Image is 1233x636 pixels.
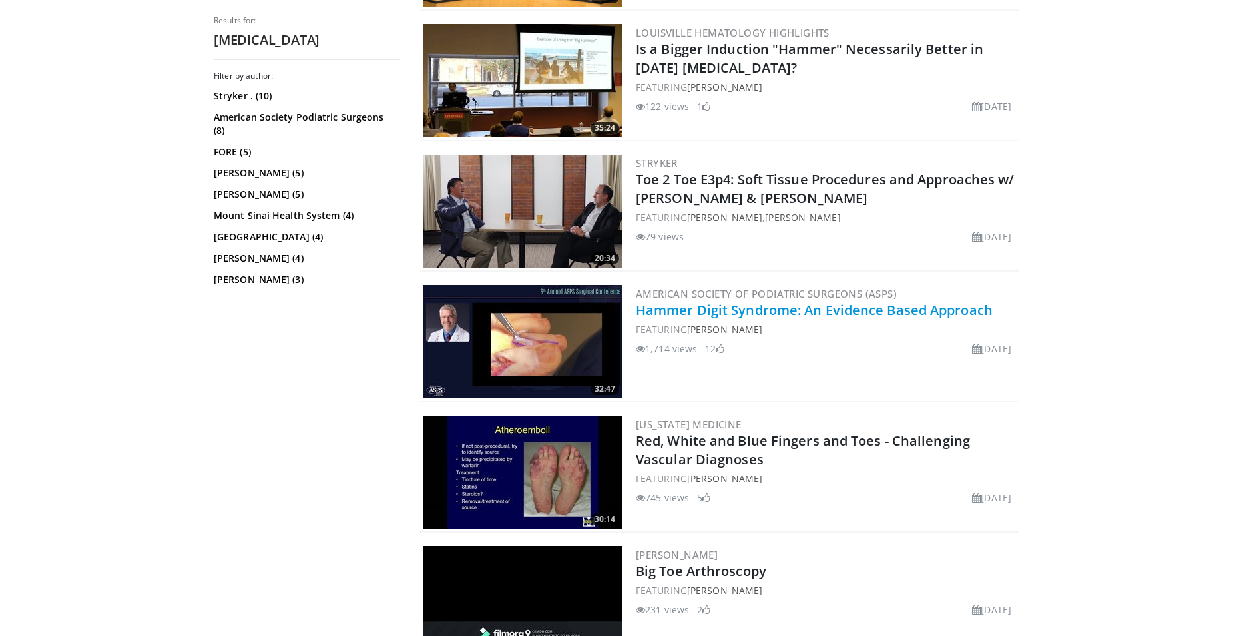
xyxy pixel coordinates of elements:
[636,157,678,170] a: Stryker
[636,210,1017,224] div: FEATURING ,
[214,111,397,137] a: American Society Podiatric Surgeons (8)
[636,342,697,356] li: 1,714 views
[636,472,1017,485] div: FEATURING
[972,99,1011,113] li: [DATE]
[687,584,762,597] a: [PERSON_NAME]
[636,562,766,580] a: Big Toe Arthroscopy
[636,583,1017,597] div: FEATURING
[687,211,762,224] a: [PERSON_NAME]
[687,81,762,93] a: [PERSON_NAME]
[636,548,718,561] a: [PERSON_NAME]
[636,26,830,39] a: Louisville Hematology Highlights
[214,273,397,286] a: [PERSON_NAME] (3)
[636,170,1015,207] a: Toe 2 Toe E3p4: Soft Tissue Procedures and Approaches w/ [PERSON_NAME] & [PERSON_NAME]
[636,40,983,77] a: Is a Bigger Induction "Hammer" Necessarily Better in [DATE] [MEDICAL_DATA]?
[636,230,684,244] li: 79 views
[214,188,397,201] a: [PERSON_NAME] (5)
[636,301,993,319] a: Hammer Digit Syndrome: An Evidence Based Approach
[423,285,622,398] img: 1405639e-22d8-4507-90ed-bde1d0e9bd58.300x170_q85_crop-smart_upscale.jpg
[423,24,622,137] a: 35:24
[636,99,689,113] li: 122 views
[697,603,710,617] li: 2
[591,513,619,525] span: 30:14
[687,323,762,336] a: [PERSON_NAME]
[423,24,622,137] img: 93d020d0-f5ab-4fa0-ada9-46800202cea8.300x170_q85_crop-smart_upscale.jpg
[636,603,689,617] li: 231 views
[687,472,762,485] a: [PERSON_NAME]
[214,15,400,26] p: Results for:
[705,342,724,356] li: 12
[972,342,1011,356] li: [DATE]
[591,383,619,395] span: 32:47
[423,416,622,529] a: 30:14
[214,166,397,180] a: [PERSON_NAME] (5)
[636,80,1017,94] div: FEATURING
[972,230,1011,244] li: [DATE]
[697,99,710,113] li: 1
[214,71,400,81] h3: Filter by author:
[423,416,622,529] img: aefade4e-0ca7-45d8-a005-f8498c99a037.300x170_q85_crop-smart_upscale.jpg
[636,287,897,300] a: American Society of Podiatric Surgeons (ASPS)
[214,145,397,159] a: FORE (5)
[636,432,970,468] a: Red, White and Blue Fingers and Toes - Challenging Vascular Diagnoses
[214,230,397,244] a: [GEOGRAPHIC_DATA] (4)
[636,491,689,505] li: 745 views
[972,603,1011,617] li: [DATE]
[591,252,619,264] span: 20:34
[697,491,710,505] li: 5
[214,89,397,103] a: Stryker . (10)
[214,31,400,49] h2: [MEDICAL_DATA]
[214,209,397,222] a: Mount Sinai Health System (4)
[214,252,397,265] a: [PERSON_NAME] (4)
[636,418,742,431] a: [US_STATE] Medicine
[765,211,840,224] a: [PERSON_NAME]
[591,122,619,134] span: 35:24
[423,155,622,268] img: c666e18c-5948-42bb-87b8-0687c898742b.300x170_q85_crop-smart_upscale.jpg
[636,322,1017,336] div: FEATURING
[972,491,1011,505] li: [DATE]
[423,285,622,398] a: 32:47
[423,155,622,268] a: 20:34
